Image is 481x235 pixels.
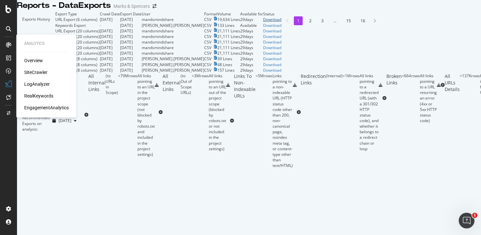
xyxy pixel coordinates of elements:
[114,3,150,9] div: Marks & Spencers
[301,73,326,152] div: Redirection Links
[142,23,204,28] td: [PERSON_NAME].[PERSON_NAME]
[217,17,240,22] td: 19,634 Lines
[120,17,142,22] td: [DATE]
[402,73,420,123] div: = 664 rows
[142,11,204,17] td: User
[120,39,142,45] td: [DATE]
[181,73,192,152] div: ( to Out of Scope URLs )
[204,50,211,56] div: CSV
[50,116,79,126] button: [DATE]
[357,16,368,25] li: 16
[24,69,47,76] a: SiteCrawler
[155,83,159,87] div: csv-export
[379,83,383,87] div: csv-export
[55,17,98,22] div: URL Export (6 columns)
[240,34,263,39] td: 29 days
[240,56,263,62] td: 29 days
[142,17,204,22] td: mandsmindshare
[263,34,281,39] a: Download
[100,28,120,34] td: [DATE]
[152,4,156,9] div: arrow-right-arrow-left
[55,28,100,34] div: URL Export (20 columns)
[55,50,100,56] div: URL Export (20 columns)
[263,45,281,50] div: Download
[24,104,69,111] a: EngagementAnalytics
[22,109,50,132] div: Botify Recommended Exports on analysis:
[120,23,142,28] td: [DATE]
[460,73,480,98] div: = 137K rows
[263,67,281,73] a: Download
[226,83,230,87] div: csv-export
[343,16,354,25] li: 15
[204,23,211,28] div: CSV
[273,73,293,168] div: Links pointing to a non-indexable URL (HTTP status code other than 200, non-canonical page, noind...
[217,23,240,28] td: 133 Lines
[24,81,50,87] a: LogAnalyzer
[137,73,155,157] div: All links pointing to an URL in the project scope (not blocked by robots.txt and included in the ...
[120,45,142,50] td: [DATE]
[437,83,441,87] div: csv-export
[263,28,281,34] div: Download
[142,34,204,39] td: mandsmindshare
[263,39,281,45] a: Download
[240,67,263,73] td: 29 days
[204,28,211,34] div: CSV
[217,39,240,45] td: 21,111 Lines
[120,62,142,67] td: [DATE]
[100,56,120,62] td: [DATE]
[24,57,43,64] a: Overview
[459,213,474,228] iframe: Intercom live chat
[100,67,120,73] td: [DATE]
[55,23,86,28] div: Keywords Export
[100,23,120,28] td: -
[59,118,71,123] span: 2025 Sep. 20th
[24,41,69,46] div: Analytics
[240,45,263,50] td: 29 days
[204,17,211,22] div: CSV
[472,213,477,218] span: 1
[120,56,142,62] td: [DATE]
[22,16,50,68] div: Exports History
[263,11,281,17] td: Status
[100,11,120,17] td: Crawl Date
[55,45,100,50] div: URL Export (20 columns)
[343,73,360,152] div: = 1M rows
[240,50,263,56] td: 29 days
[204,62,211,67] div: CSV
[240,39,263,45] td: 29 days
[106,73,118,157] div: ( to URLs in Scope )
[326,73,343,152] div: ( Internal )
[120,50,142,56] td: [DATE]
[204,39,211,45] div: CSV
[142,45,204,50] td: mandsmindshare
[142,67,204,73] td: [PERSON_NAME].[PERSON_NAME]
[55,34,100,39] div: URL Export (20 columns)
[100,45,120,50] td: [DATE]
[24,93,53,99] div: RealKeywords
[240,11,263,17] td: Available for
[142,56,204,62] td: [PERSON_NAME].[PERSON_NAME]
[100,34,120,39] td: [DATE]
[217,50,240,56] td: 21,111 Lines
[217,67,240,73] td: 157 Lines
[204,56,211,62] div: CSV
[142,39,204,45] td: mandsmindshare
[294,16,303,25] li: 1
[263,23,281,28] a: Download
[240,28,263,34] td: 29 days
[263,62,281,67] div: Download
[240,23,263,28] div: Available
[120,34,142,39] td: [DATE]
[263,17,281,22] a: Download
[55,39,100,45] div: URL Export (20 columns)
[217,34,240,39] td: 21,111 Lines
[445,73,460,98] div: All URLs Details
[263,50,281,56] div: Download
[263,56,281,62] a: Download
